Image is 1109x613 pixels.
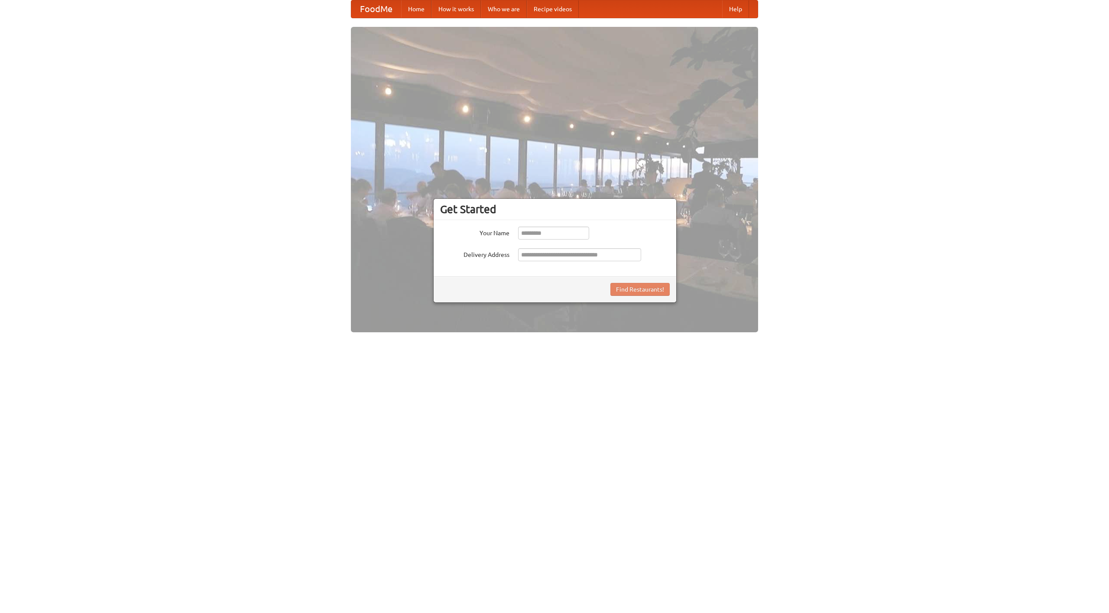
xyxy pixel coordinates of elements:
h3: Get Started [440,203,670,216]
a: FoodMe [351,0,401,18]
button: Find Restaurants! [610,283,670,296]
a: Help [722,0,749,18]
a: Who we are [481,0,527,18]
a: Recipe videos [527,0,579,18]
label: Delivery Address [440,248,509,259]
a: How it works [431,0,481,18]
a: Home [401,0,431,18]
label: Your Name [440,227,509,237]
